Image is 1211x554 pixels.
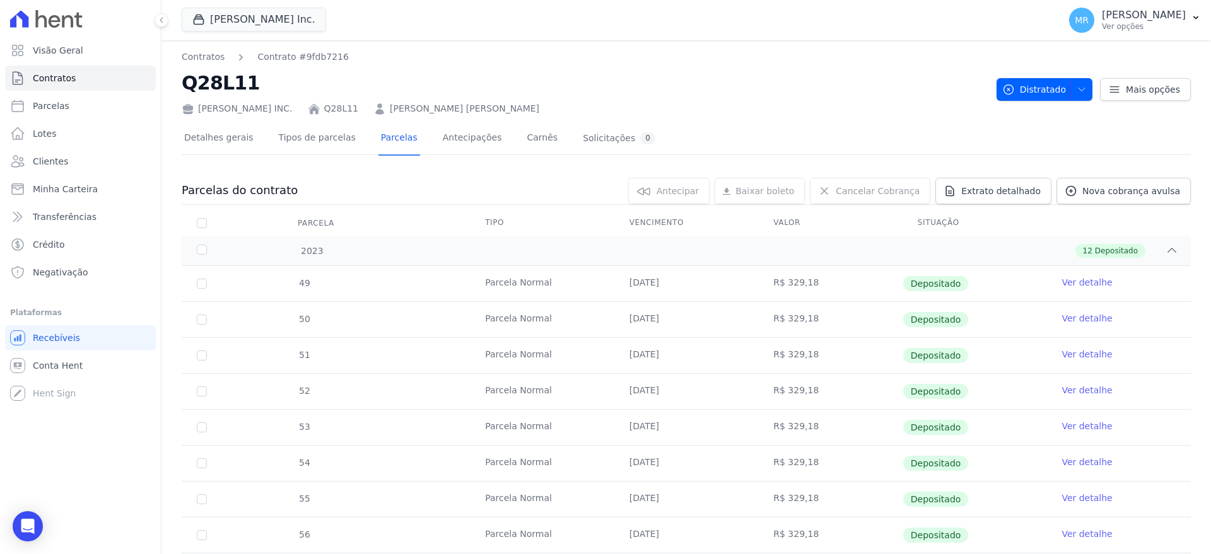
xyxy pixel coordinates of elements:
a: Conta Hent [5,353,156,378]
td: Parcela Normal [470,517,614,553]
span: 52 [298,386,310,396]
td: Parcela Normal [470,266,614,301]
td: Parcela Normal [470,374,614,409]
span: Depositado [903,420,969,435]
a: [PERSON_NAME] [PERSON_NAME] [390,102,539,115]
a: Nova cobrança avulsa [1056,178,1191,204]
h2: Q28L11 [182,69,986,97]
td: [DATE] [614,517,759,553]
div: Open Intercom Messenger [13,511,43,541]
a: Contrato #9fdb7216 [257,50,349,64]
span: Transferências [33,211,97,223]
a: Ver detalhe [1062,420,1112,432]
a: Antecipações [440,122,505,156]
span: 56 [298,529,310,540]
a: Parcelas [5,93,156,118]
a: Ver detalhe [1062,276,1112,289]
span: Crédito [33,238,65,251]
span: Depositado [903,456,969,471]
input: Só é possível selecionar pagamentos em aberto [197,386,207,396]
nav: Breadcrumb [182,50,349,64]
input: Só é possível selecionar pagamentos em aberto [197,458,207,468]
td: R$ 329,18 [758,266,903,301]
a: Clientes [5,149,156,174]
span: 51 [298,350,310,360]
td: [DATE] [614,266,759,301]
td: R$ 329,18 [758,302,903,337]
span: Mais opções [1126,83,1180,96]
span: Lotes [33,127,57,140]
span: Clientes [33,155,68,168]
a: Parcelas [378,122,420,156]
div: 0 [640,132,655,144]
td: [DATE] [614,410,759,445]
span: Conta Hent [33,359,83,372]
td: R$ 329,18 [758,338,903,373]
span: Recebíveis [33,332,80,344]
td: [DATE] [614,482,759,517]
a: Ver detalhe [1062,492,1112,504]
td: [DATE] [614,338,759,373]
th: Situação [903,210,1047,236]
button: MR [PERSON_NAME] Ver opções [1059,3,1211,38]
div: Plataformas [10,305,151,320]
div: Solicitações [583,132,655,144]
span: Depositado [903,312,969,327]
th: Valor [758,210,903,236]
input: Só é possível selecionar pagamentos em aberto [197,494,207,504]
input: Só é possível selecionar pagamentos em aberto [197,279,207,289]
a: Extrato detalhado [935,178,1051,204]
a: Solicitações0 [580,122,658,156]
a: Ver detalhe [1062,384,1112,396]
td: R$ 329,18 [758,410,903,445]
td: Parcela Normal [470,482,614,517]
span: Minha Carteira [33,183,98,195]
span: 55 [298,493,310,504]
span: Parcelas [33,100,69,112]
th: Tipo [470,210,614,236]
span: Depositado [1095,245,1138,257]
button: [PERSON_NAME] Inc. [182,8,326,32]
input: Só é possível selecionar pagamentos em aberto [197,422,207,432]
button: Distratado [997,78,1092,101]
nav: Breadcrumb [182,50,986,64]
a: Lotes [5,121,156,146]
span: Depositado [903,492,969,507]
a: Negativação [5,260,156,285]
a: Recebíveis [5,325,156,350]
div: [PERSON_NAME] INC. [182,102,293,115]
a: Carnês [524,122,560,156]
td: R$ 329,18 [758,446,903,481]
a: Ver detalhe [1062,528,1112,540]
a: Tipos de parcelas [276,122,358,156]
span: Extrato detalhado [961,185,1041,197]
input: Só é possível selecionar pagamentos em aberto [197,350,207,361]
a: Ver detalhe [1062,312,1112,325]
th: Vencimento [614,210,759,236]
span: Nova cobrança avulsa [1082,185,1180,197]
td: [DATE] [614,302,759,337]
span: Depositado [903,276,969,291]
input: Só é possível selecionar pagamentos em aberto [197,315,207,325]
td: R$ 329,18 [758,374,903,409]
span: 54 [298,458,310,468]
td: Parcela Normal [470,338,614,373]
span: Depositado [903,528,969,543]
a: Mais opções [1100,78,1191,101]
td: Parcela Normal [470,302,614,337]
td: Parcela Normal [470,446,614,481]
td: R$ 329,18 [758,482,903,517]
span: 50 [298,314,310,324]
span: MR [1075,16,1089,25]
td: R$ 329,18 [758,517,903,553]
span: Negativação [33,266,88,279]
td: Parcela Normal [470,410,614,445]
a: Visão Geral [5,38,156,63]
span: 49 [298,278,310,288]
input: Só é possível selecionar pagamentos em aberto [197,530,207,540]
a: Ver detalhe [1062,348,1112,361]
a: Transferências [5,204,156,229]
a: Contratos [182,50,225,64]
span: Depositado [903,348,969,363]
span: 53 [298,422,310,432]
